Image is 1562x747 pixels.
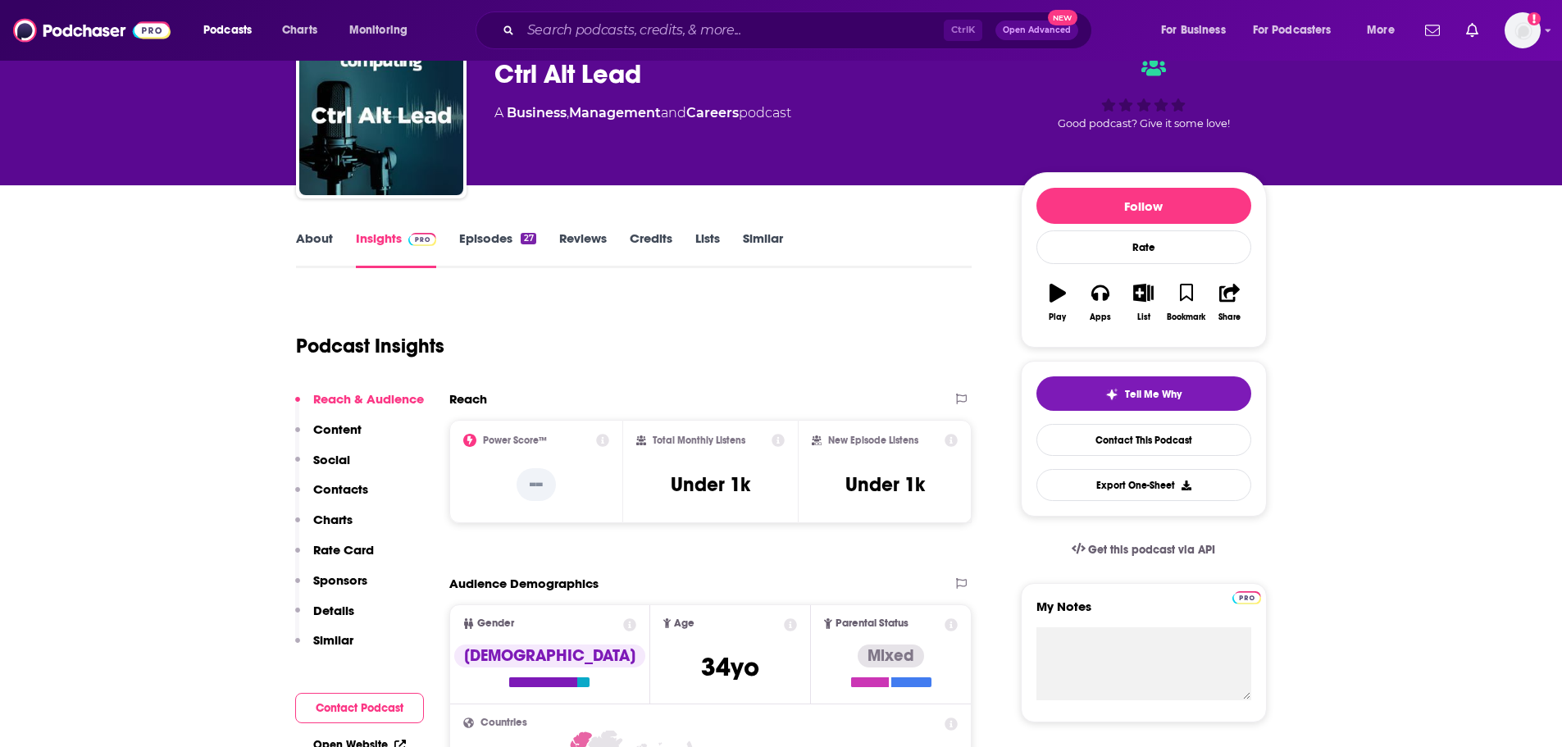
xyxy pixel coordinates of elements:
button: Follow [1036,188,1251,224]
span: Open Advanced [1003,26,1071,34]
button: Social [295,452,350,482]
div: Bookmark [1167,312,1205,322]
p: Content [313,421,362,437]
p: Similar [313,632,353,648]
a: Reviews [559,230,607,268]
h2: Total Monthly Listens [653,435,745,446]
span: Ctrl K [944,20,982,41]
h2: New Episode Listens [828,435,918,446]
a: About [296,230,333,268]
div: Good podcast? Give it some love! [1021,43,1267,144]
span: New [1048,10,1077,25]
a: Business [507,105,567,121]
a: Episodes27 [459,230,535,268]
h2: Audience Demographics [449,576,599,591]
span: Logged in as headlandconsultancy [1505,12,1541,48]
button: open menu [1355,17,1415,43]
span: Age [674,618,694,629]
a: Show notifications dropdown [1460,16,1485,44]
img: tell me why sparkle [1105,388,1118,401]
a: Credits [630,230,672,268]
button: Show profile menu [1505,12,1541,48]
div: Mixed [858,645,924,667]
a: Careers [686,105,739,121]
button: tell me why sparkleTell Me Why [1036,376,1251,411]
h3: Under 1k [671,472,750,497]
button: Charts [295,512,353,542]
a: Show notifications dropdown [1419,16,1446,44]
img: User Profile [1505,12,1541,48]
span: Charts [282,19,317,42]
a: Contact This Podcast [1036,424,1251,456]
span: For Podcasters [1253,19,1332,42]
span: and [661,105,686,121]
button: Content [295,421,362,452]
span: Tell Me Why [1125,388,1182,401]
div: Search podcasts, credits, & more... [491,11,1108,49]
button: Rate Card [295,542,374,572]
span: Get this podcast via API [1088,543,1215,557]
div: 27 [521,233,535,244]
p: Charts [313,512,353,527]
h1: Podcast Insights [296,334,444,358]
span: Podcasts [203,19,252,42]
span: More [1367,19,1395,42]
h2: Power Score™ [483,435,547,446]
div: List [1137,312,1150,322]
button: Sponsors [295,572,367,603]
button: open menu [1150,17,1246,43]
span: Gender [477,618,514,629]
span: , [567,105,569,121]
span: Good podcast? Give it some love! [1058,117,1230,130]
svg: Add a profile image [1528,12,1541,25]
p: Contacts [313,481,368,497]
button: Similar [295,632,353,663]
p: Details [313,603,354,618]
button: Reach & Audience [295,391,424,421]
button: Contacts [295,481,368,512]
img: Podchaser - Follow, Share and Rate Podcasts [13,15,171,46]
div: Apps [1090,312,1111,322]
div: Rate [1036,230,1251,264]
a: Pro website [1232,589,1261,604]
div: A podcast [494,103,791,123]
img: Ctrl Alt Lead [299,31,463,195]
a: Get this podcast via API [1059,530,1229,570]
button: List [1122,273,1164,332]
a: Charts [271,17,327,43]
button: Apps [1079,273,1122,332]
img: Podchaser Pro [408,233,437,246]
input: Search podcasts, credits, & more... [521,17,944,43]
div: Play [1049,312,1066,322]
span: 34 yo [701,651,759,683]
span: Parental Status [836,618,909,629]
a: Management [569,105,661,121]
div: Share [1218,312,1241,322]
button: open menu [1242,17,1355,43]
span: Monitoring [349,19,408,42]
h3: Under 1k [845,472,925,497]
span: For Business [1161,19,1226,42]
button: open menu [338,17,429,43]
p: Reach & Audience [313,391,424,407]
p: Social [313,452,350,467]
button: Details [295,603,354,633]
button: Bookmark [1165,273,1208,332]
div: [DEMOGRAPHIC_DATA] [454,645,645,667]
p: -- [517,468,556,501]
span: Countries [480,717,527,728]
h2: Reach [449,391,487,407]
a: Similar [743,230,783,268]
label: My Notes [1036,599,1251,627]
button: open menu [192,17,273,43]
p: Sponsors [313,572,367,588]
img: Podchaser Pro [1232,591,1261,604]
button: Play [1036,273,1079,332]
button: Export One-Sheet [1036,469,1251,501]
a: InsightsPodchaser Pro [356,230,437,268]
a: Lists [695,230,720,268]
p: Rate Card [313,542,374,558]
button: Share [1208,273,1250,332]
